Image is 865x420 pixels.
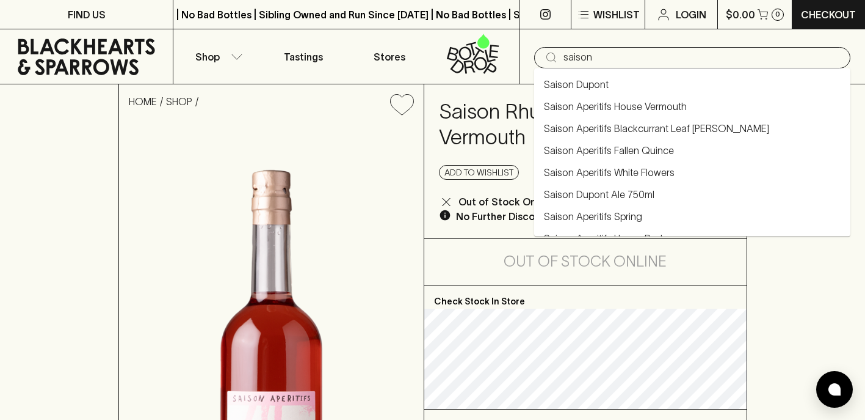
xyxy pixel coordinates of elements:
a: Saison Aperitifs White Flowers [544,165,675,180]
h4: Saison Rhubarb Vermouth [439,99,647,150]
img: bubble-icon [828,383,841,396]
button: Shop [173,29,259,84]
a: Saison Aperitifs Spring [544,209,642,224]
p: Wishlist [593,7,640,22]
h5: Out of Stock Online [504,252,667,271]
p: Stores [374,50,405,64]
p: No Further Discounts [456,209,555,224]
p: Login [676,7,706,22]
button: Add to wishlist [385,89,419,120]
p: Tastings [284,50,323,64]
a: Saison Aperitifs Blackcurrant Leaf [PERSON_NAME] [544,121,769,136]
p: Check Stock In Store [424,286,747,309]
button: Add to wishlist [439,165,519,180]
p: Out of Stock Online [458,194,552,209]
a: Saison Aperitifs Fallen Quince [544,143,674,158]
a: HOME [129,96,157,107]
p: Checkout [801,7,856,22]
a: Saison Dupont Ale 750ml [544,187,654,202]
p: FIND US [68,7,106,22]
a: SHOP [166,96,192,107]
a: Saison Dupont [544,77,609,92]
p: 0 [775,11,780,18]
input: Try "Pinot noir" [563,48,841,67]
a: Stores [346,29,432,84]
p: $0.00 [726,7,755,22]
a: Saison Aperitifs House Vermouth [544,99,687,114]
p: Shop [195,50,220,64]
a: Saison Aperitifs House Red [544,231,662,246]
a: Tastings [260,29,346,84]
